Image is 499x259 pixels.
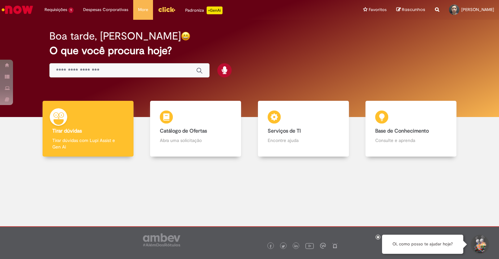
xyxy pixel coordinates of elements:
span: Despesas Corporativas [83,6,128,13]
span: More [138,6,148,13]
p: Consulte e aprenda [375,137,447,144]
img: logo_footer_facebook.png [269,245,272,248]
a: Serviços de TI Encontre ajuda [249,101,357,157]
span: Favoritos [369,6,387,13]
b: Tirar dúvidas [52,128,82,134]
h2: Boa tarde, [PERSON_NAME] [49,30,181,42]
a: Catálogo de Ofertas Abra uma solicitação [142,101,250,157]
b: Base de Conhecimento [375,128,429,134]
p: Abra uma solicitação [160,137,231,144]
img: logo_footer_linkedin.png [294,244,298,248]
b: Catálogo de Ofertas [160,128,207,134]
p: Tirar dúvidas com Lupi Assist e Gen Ai [52,137,124,150]
span: 1 [69,7,73,13]
img: logo_footer_ambev_rotulo_gray.png [143,233,180,246]
img: happy-face.png [181,31,190,41]
h2: O que você procura hoje? [49,45,450,56]
a: Rascunhos [396,7,425,13]
b: Serviços de TI [268,128,301,134]
button: Iniciar Conversa de Suporte [470,235,489,254]
div: Oi, como posso te ajudar hoje? [382,235,463,254]
a: Tirar dúvidas Tirar dúvidas com Lupi Assist e Gen Ai [34,101,142,157]
p: Encontre ajuda [268,137,339,144]
span: [PERSON_NAME] [461,7,494,12]
a: Base de Conhecimento Consulte e aprenda [357,101,465,157]
img: logo_footer_workplace.png [320,243,326,249]
img: click_logo_yellow_360x200.png [158,5,175,14]
span: Requisições [45,6,67,13]
span: Rascunhos [402,6,425,13]
img: logo_footer_naosei.png [332,243,338,249]
p: +GenAi [207,6,223,14]
img: ServiceNow [1,3,34,16]
div: Padroniza [185,6,223,14]
img: logo_footer_youtube.png [305,241,314,250]
img: logo_footer_twitter.png [282,245,285,248]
